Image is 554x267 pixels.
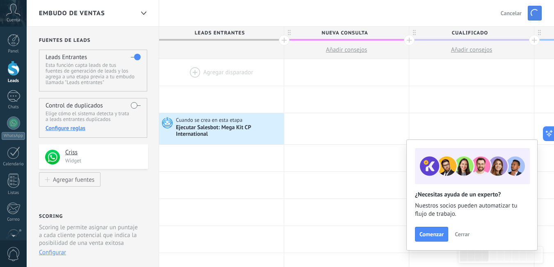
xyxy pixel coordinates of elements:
button: Agregar fuentes [39,172,100,187]
span: Cuenta [7,18,20,23]
button: Configurar [39,249,66,256]
button: Comenzar [415,227,448,242]
button: Cancelar [497,7,525,19]
h2: Fuentes de leads [39,37,148,43]
div: Listas [2,190,25,196]
div: Leads [2,78,25,84]
span: Nuestros socios pueden automatizar tu flujo de trabajo. [415,202,529,218]
div: Agregar fuentes [53,176,94,183]
div: WhatsApp [2,132,25,140]
h4: Leads Entrantes [46,53,87,61]
div: Correo [2,217,25,222]
span: Embudo de ventas [39,9,105,17]
span: Añadir consejos [451,46,492,54]
div: Embudo de ventas [137,5,150,21]
p: Widget [65,157,143,164]
p: Esta función capta leads de tus fuentes de generación de leads y los agrega a una etapa previa a ... [46,62,140,85]
span: Cancelar [501,9,522,17]
p: Scoring le permite asignar un puntaje a cada cliente potencial que indica la posibilidad de una v... [39,224,141,247]
span: Nueva consulta [284,27,405,39]
span: Cerrar [455,231,470,237]
h4: Criss [65,148,142,157]
div: Cualificado [409,27,534,39]
h2: Scoring [39,213,63,219]
button: Añadir consejos [284,41,409,59]
span: Añadir consejos [326,46,367,54]
div: Chats [2,105,25,110]
span: Cuando se crea en esta etapa [176,116,244,124]
div: Configure reglas [46,124,140,132]
img: logo_min.png [45,150,60,164]
div: Panel [2,49,25,54]
div: Ejecutar Salesbot: Mega Kit CP International [176,124,282,138]
p: Elige cómo el sistema detecta y trata a leads entrantes duplicados [46,111,140,122]
div: Nueva consulta [284,27,409,39]
span: Cualificado [409,27,530,39]
div: Leads Entrantes [159,27,284,39]
h2: ¿Necesitas ayuda de un experto? [415,191,529,199]
div: Calendario [2,162,25,167]
span: Leads Entrantes [159,27,280,39]
h4: Control de duplicados [46,102,103,110]
span: Comenzar [419,231,444,237]
button: Añadir consejos [409,41,534,59]
button: Cerrar [451,228,473,240]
